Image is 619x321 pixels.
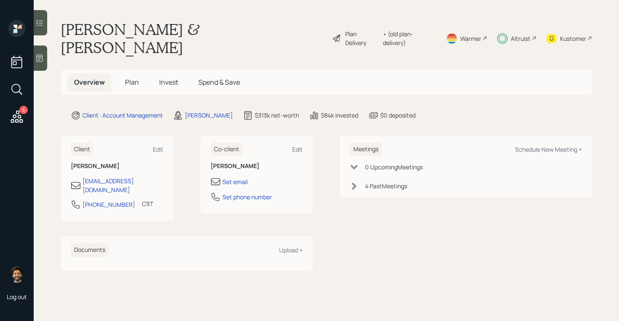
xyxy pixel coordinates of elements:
[71,243,109,257] h6: Documents
[125,78,139,87] span: Plan
[153,145,163,153] div: Edit
[83,200,135,209] div: [PHONE_NUMBER]
[255,111,299,120] div: $313k net-worth
[460,34,481,43] div: Warmer
[19,106,28,114] div: 5
[222,193,272,201] div: Set phone number
[350,142,382,156] h6: Meetings
[365,182,407,190] div: 4 Past Meeting s
[511,34,531,43] div: Altruist
[83,177,163,194] div: [EMAIL_ADDRESS][DOMAIN_NAME]
[222,177,248,186] div: Set email
[380,111,416,120] div: $0 deposited
[279,246,303,254] div: Upload +
[8,266,25,283] img: eric-schwartz-headshot.png
[142,199,153,208] div: CST
[83,111,163,120] div: Client · Account Management
[71,142,93,156] h6: Client
[211,163,303,170] h6: [PERSON_NAME]
[7,293,27,301] div: Log out
[321,111,358,120] div: $84k invested
[61,20,325,56] h1: [PERSON_NAME] & [PERSON_NAME]
[71,163,163,170] h6: [PERSON_NAME]
[159,78,178,87] span: Invest
[383,29,436,47] div: • (old plan-delivery)
[560,34,586,43] div: Kustomer
[74,78,105,87] span: Overview
[185,111,233,120] div: [PERSON_NAME]
[198,78,240,87] span: Spend & Save
[365,163,423,171] div: 0 Upcoming Meeting s
[211,142,243,156] h6: Co-client
[515,145,582,153] div: Schedule New Meeting +
[292,145,303,153] div: Edit
[345,29,379,47] div: Plan Delivery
